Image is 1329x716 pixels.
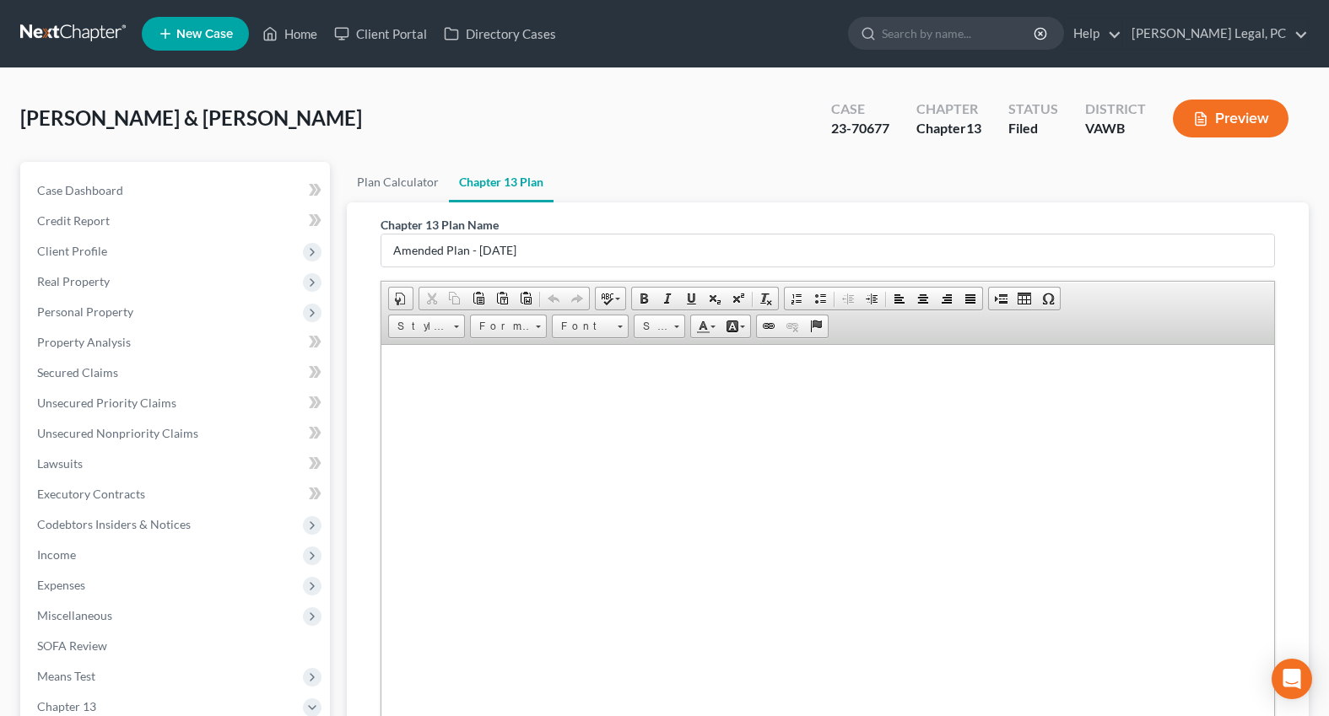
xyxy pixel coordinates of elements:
[860,288,883,310] a: Increase Indent
[24,206,330,236] a: Credit Report
[381,216,499,234] label: Chapter 13 Plan Name
[565,288,589,310] a: Redo
[347,162,449,202] a: Plan Calculator
[831,100,889,119] div: Case
[635,315,668,337] span: Size
[37,365,118,380] span: Secured Claims
[37,699,96,713] span: Chapter 13
[808,288,832,310] a: Insert/Remove Bulleted List
[37,608,112,622] span: Miscellaneous
[326,19,435,49] a: Client Portal
[632,288,656,310] a: Bold
[1272,659,1312,699] div: Open Intercom Messenger
[634,315,685,338] a: Size
[596,288,625,310] a: Spell Checker
[24,358,330,388] a: Secured Claims
[514,288,538,310] a: Paste from Word
[24,449,330,479] a: Lawsuits
[449,162,554,202] a: Chapter 13 Plan
[966,120,981,136] span: 13
[37,426,198,440] span: Unsecured Nonpriority Claims
[935,288,959,310] a: Align Right
[37,304,133,319] span: Personal Property
[1036,288,1060,310] a: Insert Special Character
[37,547,76,562] span: Income
[804,315,828,337] a: Anchor
[24,327,330,358] a: Property Analysis
[1008,100,1058,119] div: Status
[553,315,612,337] span: Font
[754,288,778,310] a: Remove Format
[959,288,982,310] a: Justify
[24,479,330,509] a: Executory Contracts
[888,288,911,310] a: Align Left
[916,100,981,119] div: Chapter
[831,119,889,138] div: 23-70677
[419,288,443,310] a: Cut
[37,456,83,471] span: Lawsuits
[37,638,107,653] span: SOFA Review
[176,28,233,40] span: New Case
[757,315,781,337] a: Link
[37,183,123,197] span: Case Dashboard
[24,175,330,206] a: Case Dashboard
[727,288,750,310] a: Superscript
[389,315,448,337] span: Styles
[37,213,110,228] span: Credit Report
[381,234,1274,266] input: Enter name...
[389,288,413,310] a: Document Properties
[916,119,981,138] div: Chapter
[785,288,808,310] a: Insert/Remove Numbered List
[435,19,565,49] a: Directory Cases
[1085,100,1146,119] div: District
[254,19,326,49] a: Home
[836,288,860,310] a: Decrease Indent
[37,274,110,288] span: Real Property
[470,315,547,338] a: Format
[24,418,330,449] a: Unsecured Nonpriority Claims
[1013,288,1036,310] a: Table
[691,315,721,337] a: Text Color
[37,578,85,592] span: Expenses
[37,487,145,501] span: Executory Contracts
[552,315,629,338] a: Font
[1065,19,1121,49] a: Help
[20,105,362,130] span: [PERSON_NAME] & [PERSON_NAME]
[467,288,490,310] a: Paste
[24,631,330,661] a: SOFA Review
[781,315,804,337] a: Unlink
[679,288,703,310] a: Underline
[471,315,530,337] span: Format
[656,288,679,310] a: Italic
[721,315,750,337] a: Background Color
[37,517,191,531] span: Codebtors Insiders & Notices
[1123,19,1308,49] a: [PERSON_NAME] Legal, PC
[37,669,95,683] span: Means Test
[24,388,330,418] a: Unsecured Priority Claims
[443,288,467,310] a: Copy
[1008,119,1058,138] div: Filed
[989,288,1013,310] a: Insert Page Break for Printing
[388,315,465,338] a: Styles
[490,288,514,310] a: Paste as plain text
[911,288,935,310] a: Center
[37,396,176,410] span: Unsecured Priority Claims
[542,288,565,310] a: Undo
[37,244,107,258] span: Client Profile
[1173,100,1288,137] button: Preview
[1085,119,1146,138] div: VAWB
[703,288,727,310] a: Subscript
[37,335,131,349] span: Property Analysis
[882,18,1036,49] input: Search by name...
